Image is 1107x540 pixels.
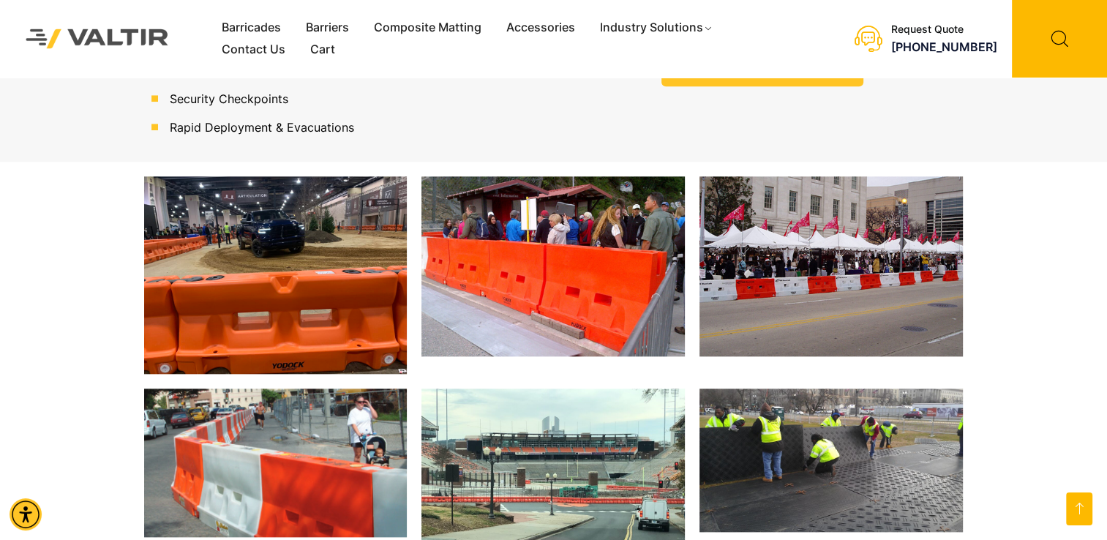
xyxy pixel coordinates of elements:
[209,17,293,39] a: Barricades
[699,389,963,532] img: Workers in bright yellow vests are assembling large black panels on a grassy area, preparing for ...
[144,389,408,537] img: A woman pushes a stroller along a street with orange and white construction barriers, while a man...
[699,176,963,356] img: A street market scene with white tents, colorful flags, and people browsing various stalls, separ...
[144,176,408,374] img: A dark truck drives on a dirt track surrounded by orange barriers at an indoor event, with specta...
[166,119,354,136] span: Rapid Deployment & Evacuations
[494,17,588,39] a: Accessories
[891,23,997,36] div: Request Quote
[361,17,494,39] a: Composite Matting
[298,39,348,61] a: Cart
[293,17,361,39] a: Barriers
[11,14,184,63] img: Valtir Rentals
[421,176,685,356] img: A crowd gathers near orange traffic barriers and an information booth in a public area.
[891,40,997,54] a: call (888) 496-3625
[1066,492,1092,525] a: Open this option
[588,17,726,39] a: Industry Solutions
[209,39,298,61] a: Contact Us
[166,90,288,108] span: Security Checkpoints
[10,498,42,530] div: Accessibility Menu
